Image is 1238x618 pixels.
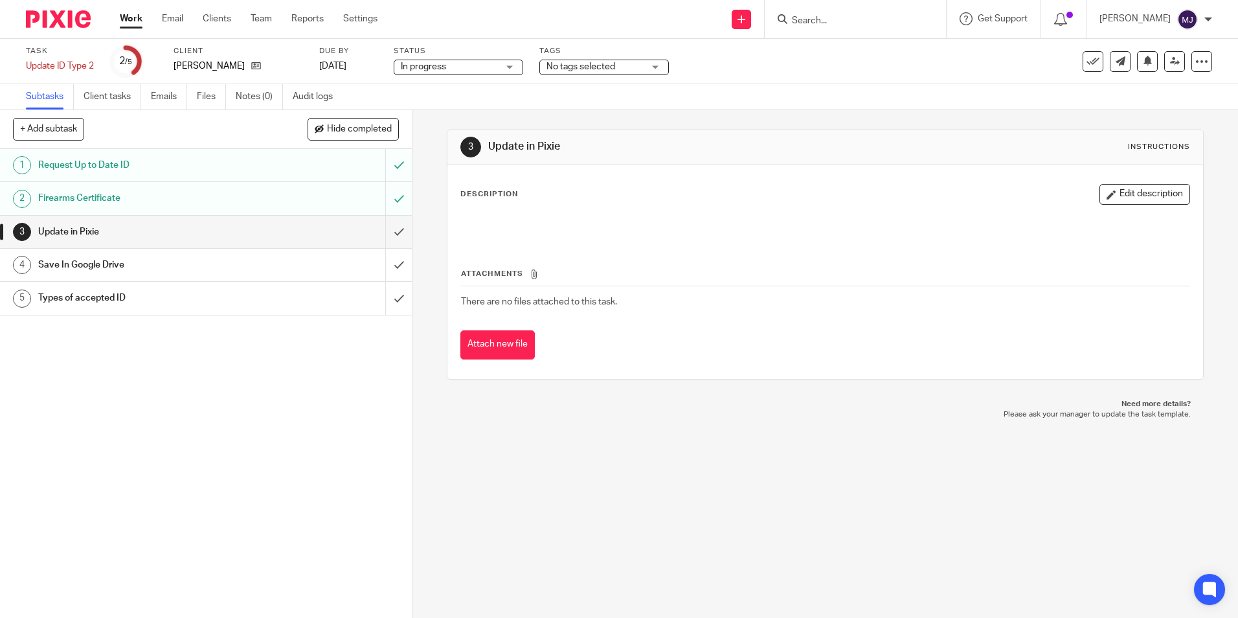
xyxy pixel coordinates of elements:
[26,84,74,109] a: Subtasks
[38,255,261,275] h1: Save In Google Drive
[203,12,231,25] a: Clients
[13,223,31,241] div: 3
[791,16,907,27] input: Search
[1099,12,1171,25] p: [PERSON_NAME]
[13,290,31,308] div: 5
[539,46,669,56] label: Tags
[120,12,142,25] a: Work
[343,12,377,25] a: Settings
[308,118,399,140] button: Hide completed
[1177,9,1198,30] img: svg%3E
[1099,184,1190,205] button: Edit description
[401,62,446,71] span: In progress
[38,189,261,208] h1: Firearms Certificate
[394,46,523,56] label: Status
[546,62,615,71] span: No tags selected
[291,12,324,25] a: Reports
[460,330,535,360] button: Attach new file
[293,84,343,109] a: Audit logs
[460,399,1190,409] p: Need more details?
[26,60,94,73] div: Update ID Type 2
[488,140,853,154] h1: Update in Pixie
[460,409,1190,420] p: Please ask your manager to update the task template.
[13,190,31,208] div: 2
[236,84,283,109] a: Notes (0)
[327,124,392,135] span: Hide completed
[38,155,261,175] h1: Request Up to Date ID
[151,84,187,109] a: Emails
[38,222,261,242] h1: Update in Pixie
[84,84,141,109] a: Client tasks
[26,10,91,28] img: Pixie
[13,156,31,174] div: 1
[461,270,523,277] span: Attachments
[197,84,226,109] a: Files
[162,12,183,25] a: Email
[174,60,245,73] p: [PERSON_NAME]
[1128,142,1190,152] div: Instructions
[319,46,377,56] label: Due by
[125,58,132,65] small: /5
[319,62,346,71] span: [DATE]
[38,288,261,308] h1: Types of accepted ID
[13,256,31,274] div: 4
[26,46,94,56] label: Task
[460,137,481,157] div: 3
[251,12,272,25] a: Team
[13,118,84,140] button: + Add subtask
[119,54,132,69] div: 2
[978,14,1028,23] span: Get Support
[174,46,303,56] label: Client
[461,297,617,306] span: There are no files attached to this task.
[460,189,518,200] p: Description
